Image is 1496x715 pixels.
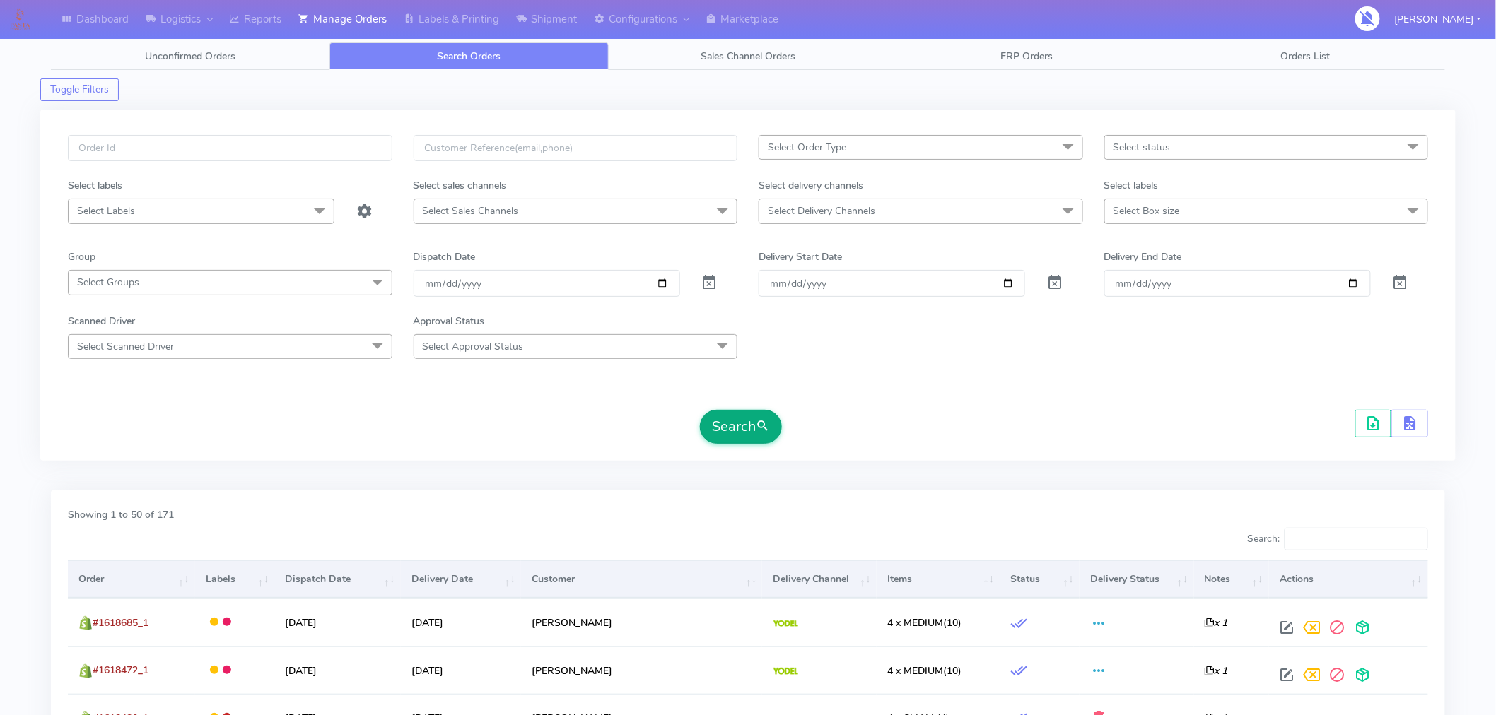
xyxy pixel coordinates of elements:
th: Items: activate to sort column ascending [877,560,1000,598]
label: Delivery End Date [1104,249,1182,264]
input: Order Id [68,135,392,161]
th: Order: activate to sort column ascending [68,560,195,598]
td: [DATE] [274,646,400,694]
span: Search Orders [438,49,501,63]
span: #1618685_1 [93,616,148,630]
th: Delivery Date: activate to sort column ascending [401,560,522,598]
span: 4 x MEDIUM [887,616,943,630]
th: Labels: activate to sort column ascending [195,560,275,598]
th: Delivery Channel: activate to sort column ascending [762,560,877,598]
button: [PERSON_NAME] [1384,5,1492,34]
span: Sales Channel Orders [701,49,795,63]
label: Select labels [1104,178,1159,193]
label: Delivery Start Date [759,249,842,264]
label: Select labels [68,178,122,193]
img: Yodel [773,668,798,675]
td: [PERSON_NAME] [521,646,762,694]
input: Search: [1285,528,1428,550]
th: Notes: activate to sort column ascending [1194,560,1269,598]
label: Scanned Driver [68,314,135,329]
th: Status: activate to sort column ascending [1000,560,1080,598]
td: [PERSON_NAME] [521,598,762,646]
button: Search [700,410,782,444]
i: x 1 [1205,664,1228,678]
span: 4 x MEDIUM [887,664,943,678]
span: #1618472_1 [93,663,148,677]
span: Select Order Type [768,141,846,154]
label: Showing 1 to 50 of 171 [68,507,174,522]
span: Select Box size [1114,204,1180,218]
ul: Tabs [51,42,1445,70]
th: Dispatch Date: activate to sort column ascending [274,560,400,598]
span: (10) [887,664,962,678]
span: Select status [1114,141,1171,154]
input: Customer Reference(email,phone) [414,135,738,161]
th: Customer: activate to sort column ascending [521,560,762,598]
span: Select Groups [77,276,139,289]
label: Group [68,249,95,264]
img: shopify.png [78,664,93,678]
label: Select sales channels [414,178,507,193]
span: Select Approval Status [423,340,524,353]
label: Approval Status [414,314,485,329]
span: Select Labels [77,204,135,218]
i: x 1 [1205,616,1228,630]
span: Select Sales Channels [423,204,519,218]
img: shopify.png [78,616,93,630]
td: [DATE] [401,598,522,646]
span: Select Scanned Driver [77,340,174,353]
span: ERP Orders [1000,49,1053,63]
span: Select Delivery Channels [768,204,875,218]
th: Delivery Status: activate to sort column ascending [1080,560,1194,598]
span: (10) [887,616,962,630]
span: Unconfirmed Orders [145,49,235,63]
span: Orders List [1281,49,1331,63]
td: [DATE] [274,598,400,646]
label: Search: [1247,528,1428,550]
td: [DATE] [401,646,522,694]
img: Yodel [773,620,798,627]
button: Toggle Filters [40,78,119,101]
label: Dispatch Date [414,249,476,264]
label: Select delivery channels [759,178,863,193]
th: Actions: activate to sort column ascending [1269,560,1428,598]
